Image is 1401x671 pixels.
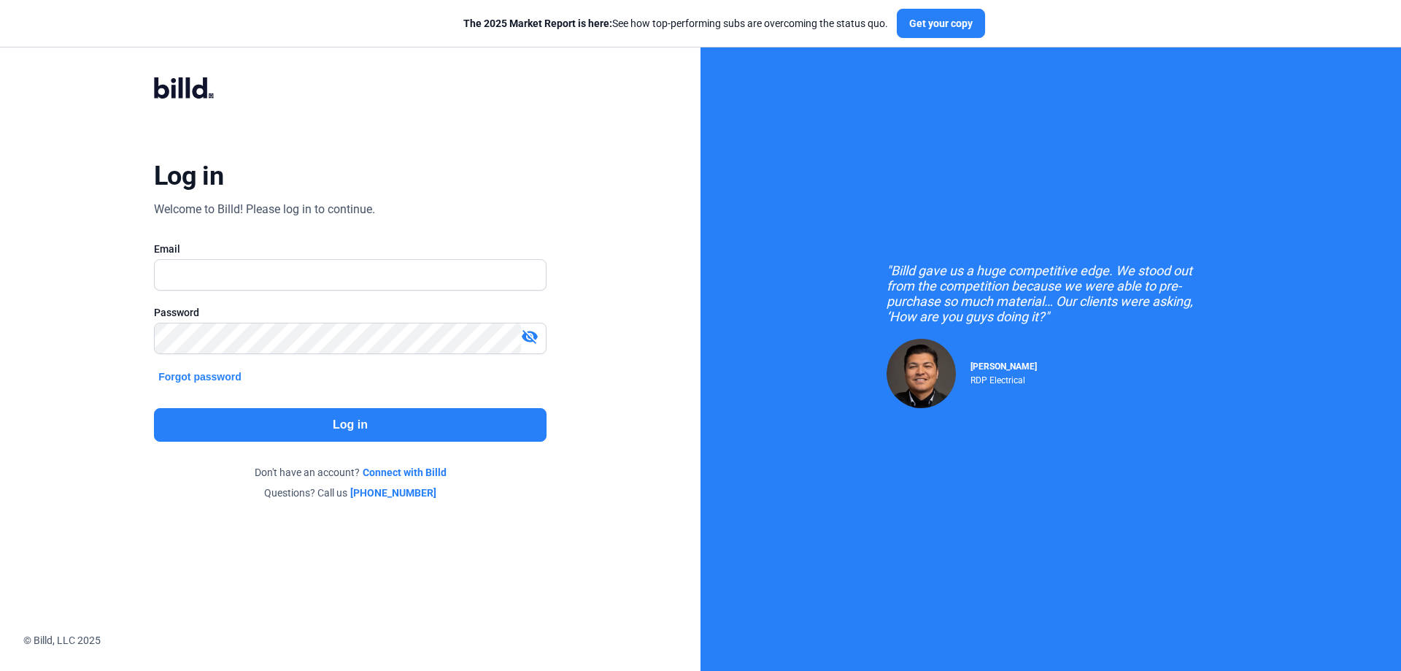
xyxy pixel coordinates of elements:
button: Log in [154,408,547,442]
div: "Billd gave us a huge competitive edge. We stood out from the competition because we were able to... [887,263,1215,324]
div: Don't have an account? [154,465,547,480]
div: Welcome to Billd! Please log in to continue. [154,201,375,218]
a: [PHONE_NUMBER] [350,486,436,500]
div: Email [154,242,547,256]
mat-icon: visibility_off [521,328,539,345]
div: RDP Electrical [970,372,1037,386]
span: [PERSON_NAME] [970,361,1037,372]
div: Log in [154,160,223,192]
button: Get your copy [897,9,985,38]
button: Forgot password [154,369,246,385]
div: Password [154,305,547,320]
div: See how top-performing subs are overcoming the status quo. [463,16,888,31]
div: Questions? Call us [154,486,547,500]
span: The 2025 Market Report is here: [463,18,612,29]
a: Connect with Billd [363,465,447,480]
img: Raul Pacheco [887,339,956,408]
